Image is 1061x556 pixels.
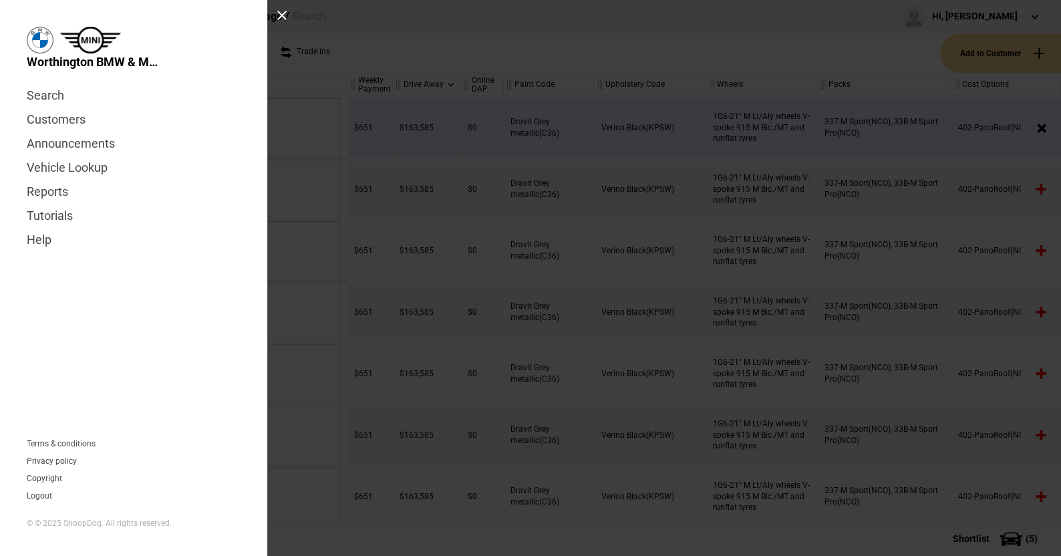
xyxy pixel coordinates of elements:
[27,108,241,132] a: Customers
[27,156,241,180] a: Vehicle Lookup
[27,518,241,529] div: © © 2025 SnoopDog. All rights reserved.
[27,440,96,448] a: Terms & conditions
[27,228,241,252] a: Help
[27,84,241,108] a: Search
[27,204,241,228] a: Tutorials
[27,132,241,156] a: Announcements
[27,180,241,204] a: Reports
[27,474,62,482] a: Copyright
[60,27,121,53] img: mini.png
[27,27,53,53] img: bmw.png
[27,457,77,465] a: Privacy policy
[27,53,160,70] span: Worthington BMW & MINI Garage
[27,492,52,500] button: Logout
